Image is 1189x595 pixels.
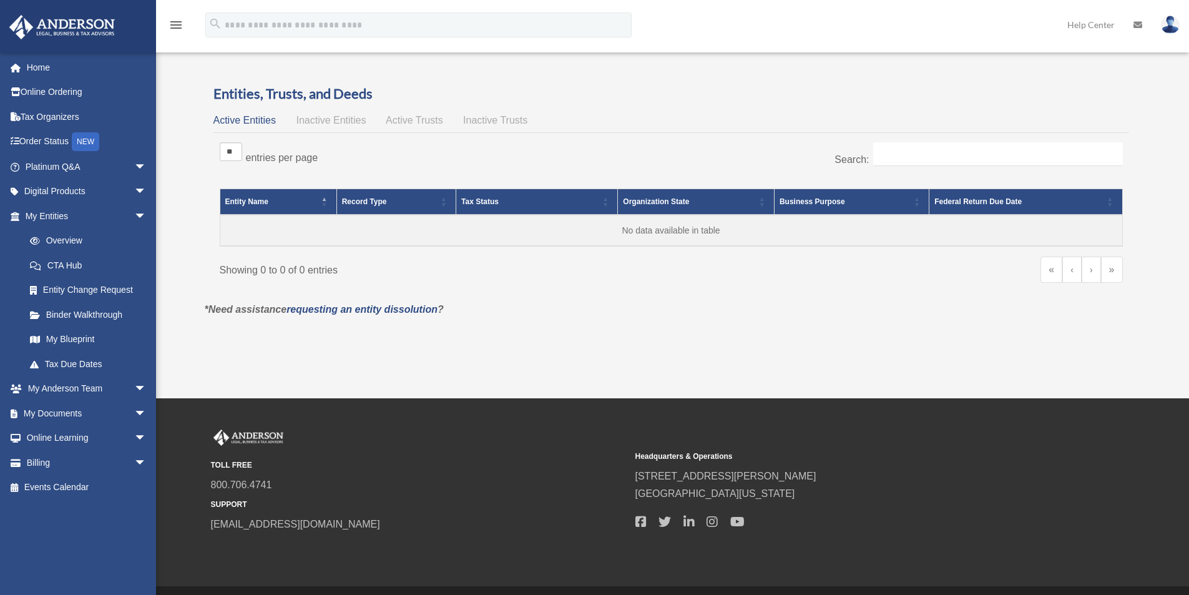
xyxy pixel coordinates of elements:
span: arrow_drop_down [134,179,159,205]
a: CTA Hub [17,253,159,278]
a: menu [169,22,183,32]
div: NEW [72,132,99,151]
span: Inactive Entities [296,115,366,125]
a: [GEOGRAPHIC_DATA][US_STATE] [635,488,795,499]
a: Home [9,55,165,80]
a: requesting an entity dissolution [286,304,438,315]
a: Billingarrow_drop_down [9,450,165,475]
label: Search: [834,154,869,165]
a: My Documentsarrow_drop_down [9,401,165,426]
a: Last [1101,257,1123,283]
span: Active Entities [213,115,276,125]
th: Federal Return Due Date: Activate to sort [929,189,1122,215]
td: No data available in table [220,215,1122,246]
a: Tax Due Dates [17,352,159,376]
img: User Pic [1161,16,1180,34]
th: Record Type: Activate to sort [336,189,456,215]
span: Active Trusts [386,115,443,125]
a: Tax Organizers [9,104,165,129]
span: Federal Return Due Date [934,197,1022,206]
span: arrow_drop_down [134,154,159,180]
a: Entity Change Request [17,278,159,303]
a: First [1040,257,1062,283]
a: Online Ordering [9,80,165,105]
th: Business Purpose: Activate to sort [774,189,929,215]
a: Order StatusNEW [9,129,165,155]
a: [EMAIL_ADDRESS][DOMAIN_NAME] [211,519,380,529]
th: Entity Name: Activate to invert sorting [220,189,336,215]
th: Organization State: Activate to sort [618,189,775,215]
a: Binder Walkthrough [17,302,159,327]
small: TOLL FREE [211,459,627,472]
a: My Blueprint [17,327,159,352]
div: Showing 0 to 0 of 0 entries [220,257,662,279]
a: Platinum Q&Aarrow_drop_down [9,154,165,179]
i: menu [169,17,183,32]
th: Tax Status: Activate to sort [456,189,618,215]
span: Business Purpose [780,197,845,206]
a: My Anderson Teamarrow_drop_down [9,376,165,401]
a: Overview [17,229,153,253]
em: *Need assistance ? [205,304,444,315]
span: Tax Status [461,197,499,206]
i: search [208,17,222,31]
span: arrow_drop_down [134,450,159,476]
h3: Entities, Trusts, and Deeds [213,84,1129,104]
a: 800.706.4741 [211,479,272,490]
span: arrow_drop_down [134,204,159,229]
small: SUPPORT [211,498,627,511]
span: arrow_drop_down [134,376,159,402]
span: Entity Name [225,197,268,206]
a: Digital Productsarrow_drop_down [9,179,165,204]
span: arrow_drop_down [134,401,159,426]
a: Online Learningarrow_drop_down [9,426,165,451]
label: entries per page [246,152,318,163]
span: Record Type [342,197,387,206]
span: Inactive Trusts [463,115,527,125]
a: Events Calendar [9,475,165,500]
a: [STREET_ADDRESS][PERSON_NAME] [635,471,816,481]
span: Organization State [623,197,689,206]
small: Headquarters & Operations [635,450,1051,463]
a: My Entitiesarrow_drop_down [9,204,159,229]
a: Next [1082,257,1101,283]
img: Anderson Advisors Platinum Portal [211,430,286,446]
img: Anderson Advisors Platinum Portal [6,15,119,39]
span: arrow_drop_down [134,426,159,451]
a: Previous [1062,257,1082,283]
